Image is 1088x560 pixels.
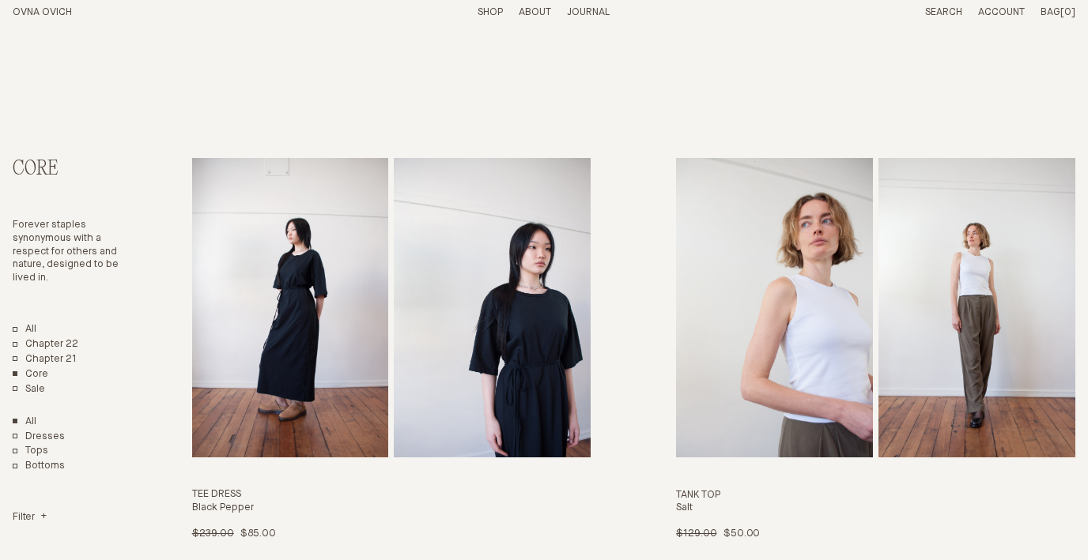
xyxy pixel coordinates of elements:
[13,158,134,181] h2: Core
[925,7,962,17] a: Search
[192,502,591,515] h4: Black Pepper
[978,7,1025,17] a: Account
[192,528,234,539] span: $239.00
[676,502,1075,515] h4: Salt
[676,158,1075,541] a: Tank Top
[723,528,760,539] span: $50.00
[13,430,65,444] a: Dresses
[676,528,716,539] span: $129.00
[13,7,72,17] a: Home
[13,368,48,381] a: Core
[1060,7,1075,17] span: [0]
[676,158,873,457] img: Tank Top
[13,338,78,351] a: Chapter 22
[240,528,275,539] span: $85.00
[478,7,503,17] a: Shop
[13,511,47,524] summary: Filter
[13,323,36,336] a: All
[519,6,551,20] summary: About
[567,7,610,17] a: Journal
[676,489,1075,502] h3: Tank Top
[13,219,134,285] p: Forever staples synonymous with a respect for others and nature, designed to be lived in.
[13,445,48,458] a: Tops
[13,415,36,429] a: Show All
[13,460,65,473] a: Bottoms
[13,353,77,366] a: Chapter 21
[192,158,389,457] img: Tee Dress
[1041,7,1060,17] span: Bag
[13,383,45,397] a: Sale
[192,158,591,541] a: Tee Dress
[192,488,591,502] h3: Tee Dress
